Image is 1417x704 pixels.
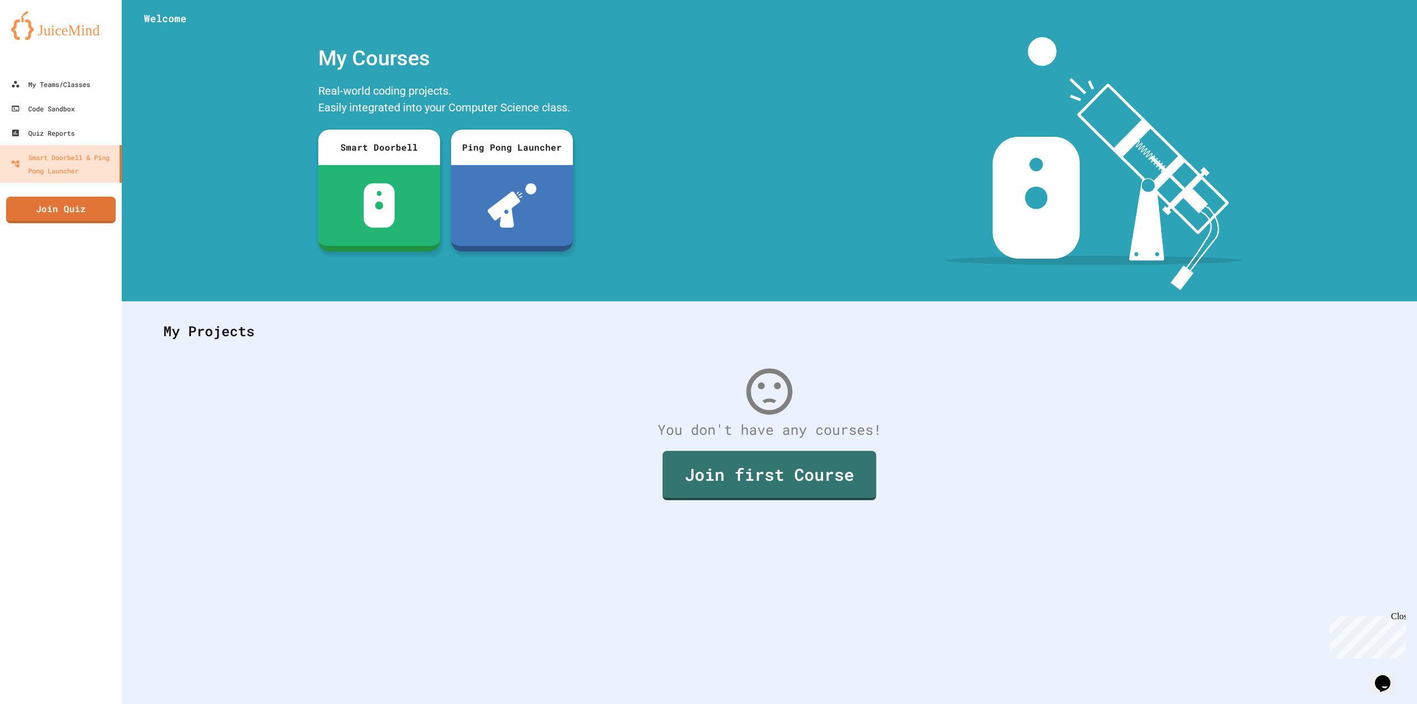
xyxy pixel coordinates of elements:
[11,151,115,177] div: Smart Doorbell & Ping Pong Launcher
[11,126,75,140] div: Quiz Reports
[451,130,573,165] div: Ping Pong Launcher
[4,4,76,70] div: Chat with us now!Close
[11,102,75,115] div: Code Sandbox
[1371,660,1406,693] iframe: chat widget
[313,80,578,121] div: Real-world coding projects. Easily integrated into your Computer Science class.
[318,130,440,165] div: Smart Doorbell
[313,37,578,80] div: My Courses
[945,37,1242,290] img: banner-image-my-projects.png
[364,183,395,228] img: sdb-white.svg
[152,310,1387,353] div: My Projects
[488,183,537,228] img: ppl-with-ball.png
[6,197,116,223] a: Join Quiz
[11,11,111,40] img: logo-orange.svg
[152,419,1387,440] div: You don't have any courses!
[663,451,876,500] a: Join first Course
[11,78,90,91] div: My Teams/Classes
[1325,611,1406,659] iframe: chat widget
